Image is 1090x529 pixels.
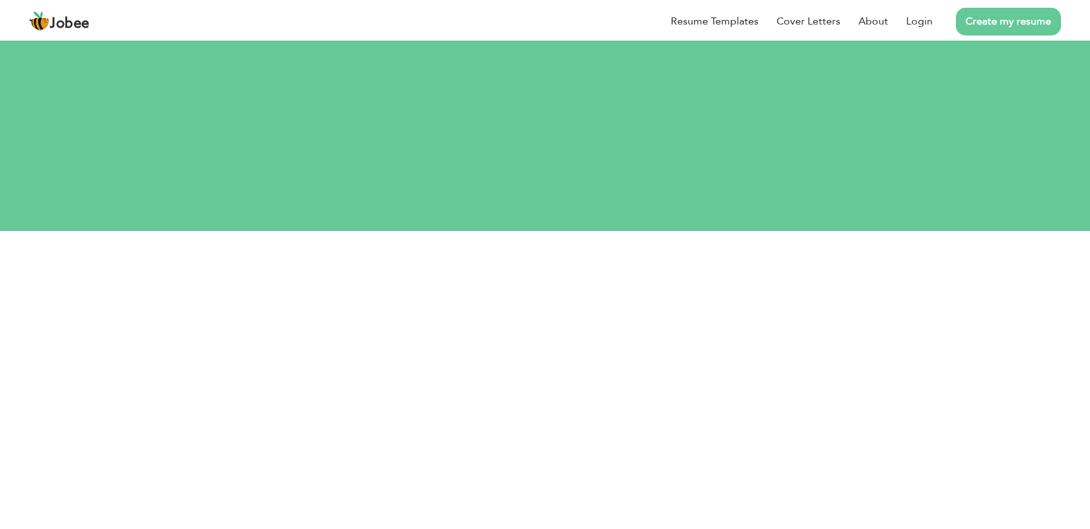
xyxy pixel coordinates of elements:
[29,11,90,32] a: Jobee
[29,11,50,32] img: jobee.io
[50,17,90,31] span: Jobee
[956,8,1061,35] a: Create my resume
[777,14,840,29] a: Cover Letters
[858,14,888,29] a: About
[906,14,933,29] a: Login
[671,14,758,29] a: Resume Templates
